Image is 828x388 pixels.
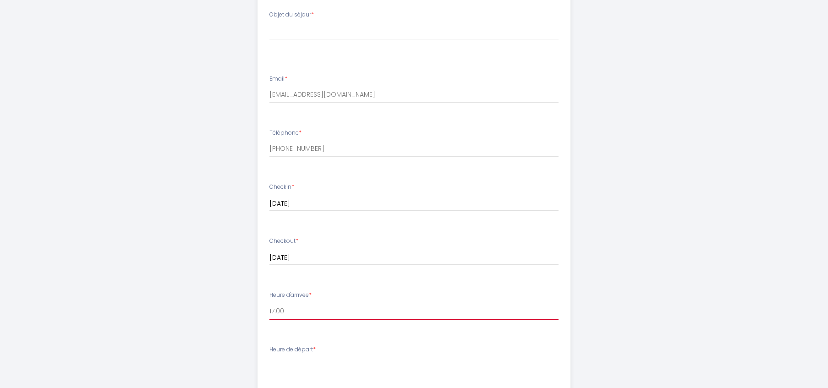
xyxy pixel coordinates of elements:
[269,237,298,246] label: Checkout
[269,11,314,19] label: Objet du séjour
[269,183,294,191] label: Checkin
[269,129,302,137] label: Téléphone
[269,75,287,83] label: Email
[269,345,316,354] label: Heure de départ
[269,291,312,300] label: Heure d'arrivée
